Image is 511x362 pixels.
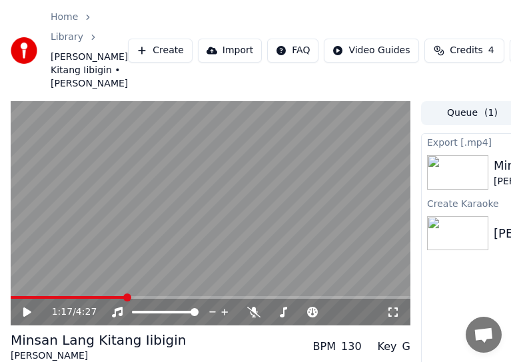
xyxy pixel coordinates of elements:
[51,31,83,44] a: Library
[52,305,73,319] span: 1:17
[378,339,397,355] div: Key
[402,339,410,355] div: G
[341,339,362,355] div: 130
[52,305,84,319] div: /
[11,331,186,349] div: Minsan Lang Kitang Iibigin
[11,37,37,64] img: youka
[51,51,128,90] span: [PERSON_NAME] Kitang Iibigin • [PERSON_NAME]
[484,106,498,120] span: ( 1 )
[488,44,494,57] span: 4
[424,39,504,63] button: Credits4
[267,39,318,63] button: FAQ
[198,39,262,63] button: Import
[324,39,418,63] button: Video Guides
[51,11,128,90] nav: breadcrumb
[313,339,336,355] div: BPM
[466,317,502,353] div: Open chat
[128,39,193,63] button: Create
[450,44,482,57] span: Credits
[51,11,78,24] a: Home
[76,305,97,319] span: 4:27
